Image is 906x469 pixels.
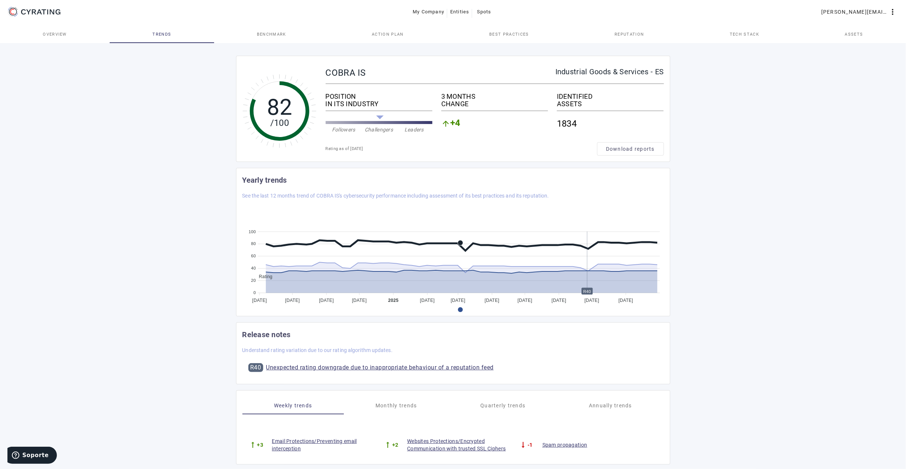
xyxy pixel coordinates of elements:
tspan: 60 [251,254,256,258]
div: POSITION [326,93,432,100]
span: 3 [248,440,272,449]
tspan: 100 [249,229,256,234]
iframe: Abre un widget desde donde se puede obtener más información [7,447,57,465]
span: Best practices [489,32,529,36]
mat-icon: arrow_right_alt [519,440,528,449]
mat-card-subtitle: See the last 12 months trend of COBRA IS's cybersecurity performance including assessment of its ... [242,192,549,200]
tspan: 20 [251,279,256,283]
div: R40 [248,363,263,372]
mat-icon: arrow_upward [441,119,450,128]
span: Trends [152,32,171,36]
span: Overview [43,32,67,36]
div: Leaders [397,126,432,133]
button: Entities [447,5,472,19]
mat-card-title: Release notes [242,329,291,341]
span: Tech Stack [730,32,759,36]
div: IN ITS INDUSTRY [326,100,432,108]
tspan: 40 [251,266,256,271]
span: Assets [845,32,863,36]
span: Reputation [615,32,644,36]
mat-icon: more_vert [888,7,897,16]
mat-card-subtitle: Understand rating variation due to our rating algorithm updates. [242,346,393,354]
tspan: [DATE] [252,298,267,303]
span: Annually trends [589,403,632,408]
span: +4 [450,119,461,128]
span: Entities [450,6,469,18]
div: 3 MONTHS [441,93,548,100]
tspan: 82 [267,94,292,120]
div: ASSETS [557,100,664,108]
mat-icon: arrow_right_alt [248,440,257,449]
cr-card: Release notes [236,322,670,384]
span: 2 [383,440,407,449]
button: Spots [472,5,496,19]
a: Spam propagation [542,441,654,449]
span: Action Plan [372,32,404,36]
span: Spots [477,6,491,18]
span: -1 [519,440,542,449]
span: Monthly trends [375,403,417,408]
span: Rating [254,274,273,279]
span: Benchmark [257,32,286,36]
div: Industrial Goods & Services - ES [555,68,664,75]
span: Download reports [606,145,655,153]
div: CHANGE [441,100,548,108]
span: Weekly trends [274,403,312,408]
cr-card: Yearly trends [236,168,670,316]
span: [PERSON_NAME][EMAIL_ADDRESS][PERSON_NAME][DOMAIN_NAME] [821,6,888,18]
mat-card-title: Yearly trends [242,174,287,186]
tspan: 80 [251,242,256,246]
g: CYRATING [21,9,61,14]
div: Followers [326,126,361,133]
mat-icon: arrow_right_alt [383,440,392,449]
div: 1834 [557,114,664,133]
div: COBRA IS [326,68,555,78]
div: IDENTIFIED [557,93,664,100]
div: Rating as of [DATE] [326,145,597,153]
button: Download reports [597,142,664,156]
span: + [392,441,395,449]
button: [PERSON_NAME][EMAIL_ADDRESS][PERSON_NAME][DOMAIN_NAME] [818,5,900,19]
span: Quarterly trends [480,403,525,408]
a: Unexpected rating downgrade due to inappropriate behaviour of a reputation feed [266,363,494,372]
a: Websites Protections/Encrypted Communication with trusted SSL Ciphers [407,437,519,452]
tspan: 0 [253,290,255,295]
button: My Company [410,5,448,19]
div: Challengers [361,126,397,133]
span: + [257,441,260,449]
tspan: /100 [270,118,288,128]
a: Email Protections/Preventing email interception [272,437,384,452]
span: My Company [413,6,445,18]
